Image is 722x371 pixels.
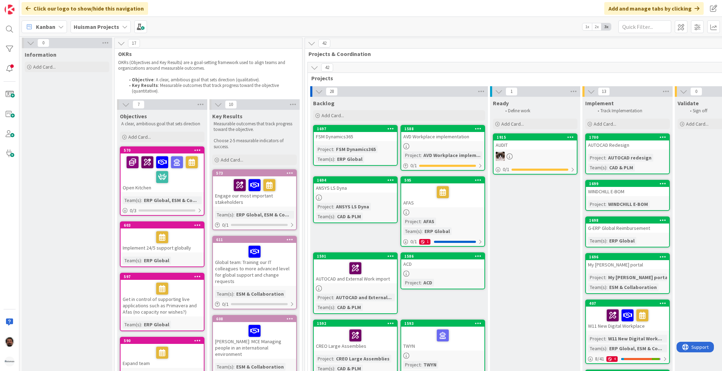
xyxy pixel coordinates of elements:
[401,126,484,132] div: 1588
[234,290,286,298] div: ESM & Collaboration
[422,218,436,225] div: AFAS
[401,177,484,207] div: 595AFAS
[410,238,417,245] span: 0 / 1
[317,126,397,131] div: 1697
[313,100,335,107] span: Backlog
[401,327,484,351] div: TWYN
[121,338,204,344] div: 590
[317,254,397,259] div: 1591
[404,126,484,131] div: 1588
[121,153,204,192] div: Open Kitchen
[121,228,204,252] div: Implement 24/5 support globally
[401,253,484,269] div: 1586ACD
[213,237,296,286] div: 611Global team: Training our IT colleagues to more advanced level for global support and change r...
[334,213,335,220] span: :
[497,135,577,140] div: 1915
[606,154,653,162] div: AUTOCAD redesign
[589,135,669,140] div: 1700
[333,294,334,301] span: :
[335,213,363,220] div: CAD & PLM
[216,171,296,176] div: 573
[403,361,421,369] div: Project
[494,152,577,161] div: Kv
[605,273,606,281] span: :
[316,213,334,220] div: Team(s)
[586,254,669,260] div: 1696
[314,259,397,283] div: AUTOCAD and External Work import
[222,301,229,308] span: 0 / 1
[5,5,14,14] img: Visit kanbanzone.com
[317,178,397,183] div: 1694
[314,132,397,141] div: FSM Dynamics365
[132,77,154,83] strong: Objective
[132,82,158,88] strong: Key Results
[598,87,610,96] span: 13
[314,177,397,183] div: 1694
[25,51,56,58] span: Information
[128,39,140,48] span: 17
[213,316,296,359] div: 608[PERSON_NAME]: MCE Managing people in an international environment
[316,145,333,153] div: Project
[606,335,664,342] div: W11 New Digital Work...
[121,273,204,316] div: 597Get in control of supporting live applications such as Primavera and Afas (no capacity nor wis...
[334,145,378,153] div: FSM Dynamics365
[605,200,606,208] span: :
[333,355,334,363] span: :
[225,100,237,109] span: 10
[142,321,171,328] div: ERP Global
[606,164,607,171] span: :
[401,253,484,259] div: 1586
[314,126,397,141] div: 1697FSM Dynamics365
[403,151,421,159] div: Project
[501,121,524,127] span: Add Card...
[335,303,363,311] div: CAD & PLM
[594,121,616,127] span: Add Card...
[36,23,55,31] span: Kanban
[334,303,335,311] span: :
[37,39,49,47] span: 0
[494,134,577,140] div: 1915
[74,23,119,30] b: Huisman Projects
[401,320,484,327] div: 1593
[121,344,204,368] div: Expand team
[586,217,669,224] div: 1698
[222,221,229,229] span: 0 / 1
[121,338,204,368] div: 590Expand team
[213,316,296,322] div: 608
[606,200,650,208] div: WINDCHILL E-BOM
[592,23,601,30] span: 2x
[124,274,204,279] div: 597
[401,126,484,141] div: 1588AVD Workplace implementation
[606,345,607,352] span: :
[316,355,333,363] div: Project
[588,237,606,245] div: Team(s)
[419,239,430,245] div: 1
[605,335,606,342] span: :
[588,273,605,281] div: Project
[321,63,333,72] span: 42
[607,283,659,291] div: ESM & Collaboration
[618,20,671,33] input: Quick Filter...
[589,254,669,259] div: 1696
[333,145,334,153] span: :
[403,227,422,235] div: Team(s)
[121,280,204,316] div: Get in control of supporting live applications such as Primavera and Afas (no capacity nor wishes?)
[15,1,32,10] span: Support
[214,138,295,150] p: Choose 2-5 measurable indicators of success.
[494,134,577,150] div: 1915AUDIT
[333,203,334,210] span: :
[595,355,604,363] span: 8 / 41
[422,227,423,235] span: :
[120,113,147,120] span: Objectives
[686,121,709,127] span: Add Card...
[142,257,171,264] div: ERP Global
[585,100,614,107] span: Implement
[214,121,295,133] p: Measurable outcomes that track progress toward the objective.
[607,345,664,352] div: ERP Global, ESM & Co...
[589,301,669,306] div: 407
[121,147,204,192] div: 570Open Kitchen
[422,279,434,287] div: ACD
[121,222,204,228] div: 603
[118,60,294,71] p: OKRs (Objectives and Key Results) are a goal-setting framework used to align teams and organizati...
[588,335,605,342] div: Project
